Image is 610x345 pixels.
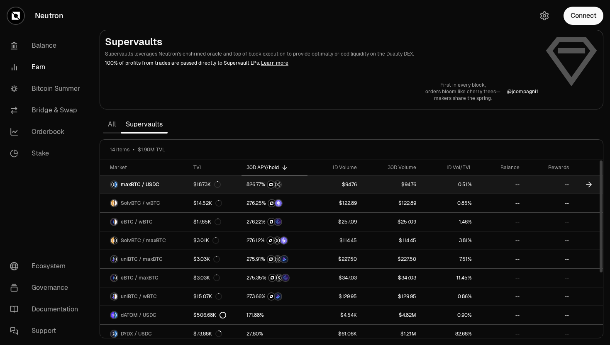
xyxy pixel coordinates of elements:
[307,231,362,250] a: $114.45
[425,82,500,102] a: First in every block,orders bloom like cherry trees—makers share the spring.
[564,7,603,25] button: Connect
[100,175,188,194] a: maxBTC LogoUSDC LogomaxBTC / USDC
[525,325,574,343] a: --
[525,213,574,231] a: --
[111,330,114,337] img: DYDX Logo
[362,231,421,250] a: $114.45
[121,237,166,244] span: SolvBTC / maxBTC
[121,181,159,188] span: maxBTC / USDC
[246,199,303,207] button: NTRNSolv Points
[3,255,90,277] a: Ecosystem
[100,269,188,287] a: eBTC LogomaxBTC LogoeBTC / maxBTC
[111,181,114,188] img: maxBTC Logo
[188,213,242,231] a: $17.65K
[268,181,274,188] img: NTRN
[100,287,188,306] a: uniBTC LogowBTC LogouniBTC / wBTC
[188,194,242,212] a: $14.52K
[193,200,222,207] div: $14.52K
[3,78,90,100] a: Bitcoin Summer
[111,237,114,244] img: SolvBTC Logo
[362,325,421,343] a: $1.21M
[193,256,220,262] div: $3.03K
[3,100,90,121] a: Bridge & Swap
[421,175,477,194] a: 0.51%
[425,82,500,88] p: First in every block,
[525,306,574,324] a: --
[111,200,114,207] img: SolvBTC Logo
[115,330,117,337] img: USDC Logo
[282,275,289,281] img: EtherFi Points
[307,250,362,268] a: $227.50
[242,231,307,250] a: NTRNStructured PointsSolv Points
[477,325,524,343] a: --
[482,164,519,171] div: Balance
[307,325,362,343] a: $61.08K
[242,213,307,231] a: NTRNEtherFi Points
[188,306,242,324] a: $506.68K
[477,194,524,212] a: --
[188,325,242,343] a: $73.88K
[115,256,117,262] img: maxBTC Logo
[274,181,281,188] img: Structured Points
[477,175,524,194] a: --
[111,256,114,262] img: uniBTC Logo
[421,194,477,212] a: 0.85%
[105,59,538,67] p: 100% of profits from trades are passed directly to Supervault LPs.
[3,143,90,164] a: Stake
[100,231,188,250] a: SolvBTC LogomaxBTC LogoSolvBTC / maxBTC
[421,306,477,324] a: 0.90%
[525,194,574,212] a: --
[3,121,90,143] a: Orderbook
[110,146,129,153] span: 14 items
[105,35,538,49] h2: Supervaults
[525,269,574,287] a: --
[246,180,303,189] button: NTRNStructured Points
[100,306,188,324] a: dATOM LogoUSDC LogodATOM / USDC
[110,164,183,171] div: Market
[421,287,477,306] a: 0.86%
[307,175,362,194] a: $94.76
[362,175,421,194] a: $94.76
[121,219,153,225] span: eBTC / wBTC
[188,231,242,250] a: $3.01K
[525,287,574,306] a: --
[100,250,188,268] a: uniBTC LogomaxBTC LogouniBTC / maxBTC
[307,269,362,287] a: $347.03
[121,200,160,207] span: SolvBTC / wBTC
[188,175,242,194] a: $18.73K
[3,277,90,299] a: Governance
[307,306,362,324] a: $4.54K
[507,88,538,95] a: @jcompagni1
[111,219,114,225] img: eBTC Logo
[426,164,472,171] div: 1D Vol/TVL
[246,236,303,245] button: NTRNStructured PointsSolv Points
[100,194,188,212] a: SolvBTC LogowBTC LogoSolvBTC / wBTC
[100,325,188,343] a: DYDX LogoUSDC LogoDYDX / USDC
[115,200,117,207] img: wBTC Logo
[268,200,275,207] img: NTRN
[421,231,477,250] a: 3.81%
[3,299,90,320] a: Documentation
[421,325,477,343] a: 82.68%
[138,146,165,153] span: $1.90M TVL
[193,293,222,300] div: $15.07K
[242,175,307,194] a: NTRNStructured Points
[193,275,220,281] div: $3.03K
[115,275,117,281] img: maxBTC Logo
[121,312,156,318] span: dATOM / USDC
[362,250,421,268] a: $227.50
[507,88,538,95] p: @ jcompagni1
[477,231,524,250] a: --
[246,164,303,171] div: 30D APY/hold
[193,181,221,188] div: $18.73K
[275,219,281,225] img: EtherFi Points
[246,274,303,282] button: NTRNStructured PointsEtherFi Points
[362,194,421,212] a: $122.89
[274,237,281,244] img: Structured Points
[188,269,242,287] a: $3.03K
[268,293,275,300] img: NTRN
[115,293,117,300] img: wBTC Logo
[281,256,288,262] img: Bedrock Diamonds
[242,269,307,287] a: NTRNStructured PointsEtherFi Points
[115,181,117,188] img: USDC Logo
